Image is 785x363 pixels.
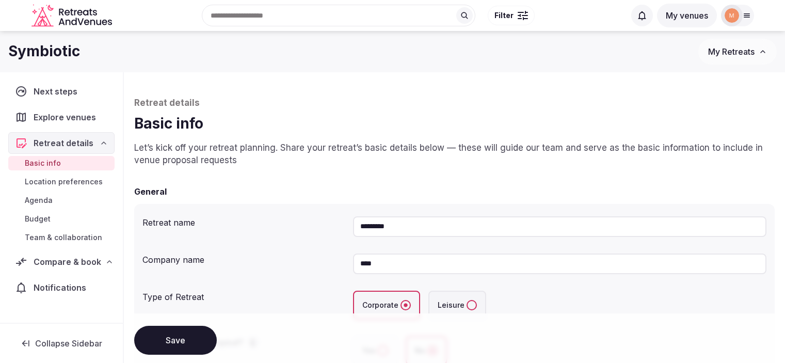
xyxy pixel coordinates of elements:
[467,300,477,310] button: Leisure
[8,212,115,226] a: Budget
[34,111,100,123] span: Explore venues
[134,326,217,355] button: Save
[134,114,775,134] h1: Basic info
[25,177,103,187] span: Location preferences
[8,175,115,189] a: Location preferences
[31,4,114,27] svg: Retreats and Venues company logo
[25,214,51,224] span: Budget
[34,256,101,268] span: Compare & book
[134,97,775,109] p: Retreat details
[708,46,755,57] span: My Retreats
[142,249,345,266] div: Company name
[142,212,345,229] div: Retreat name
[428,291,486,320] label: Leisure
[657,10,717,21] a: My venues
[8,277,115,298] a: Notifications
[8,230,115,245] a: Team & collaboration
[8,41,80,61] h1: Symbiotic
[134,185,167,198] h2: General
[8,332,115,355] button: Collapse Sidebar
[353,291,420,320] label: Corporate
[34,85,82,98] span: Next steps
[142,287,345,303] div: Type of Retreat
[31,4,114,27] a: Visit the homepage
[698,39,777,65] button: My Retreats
[657,4,717,27] button: My venues
[34,281,90,294] span: Notifications
[25,195,53,206] span: Agenda
[34,137,93,149] span: Retreat details
[725,8,739,23] img: marina
[494,10,514,21] span: Filter
[8,156,115,170] a: Basic info
[8,193,115,208] a: Agenda
[488,6,535,25] button: Filter
[400,300,411,310] button: Corporate
[25,158,61,168] span: Basic info
[134,142,775,167] p: Let’s kick off your retreat planning. Share your retreat’s basic details below — these will guide...
[8,106,115,128] a: Explore venues
[8,81,115,102] a: Next steps
[25,232,102,243] span: Team & collaboration
[35,338,102,349] span: Collapse Sidebar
